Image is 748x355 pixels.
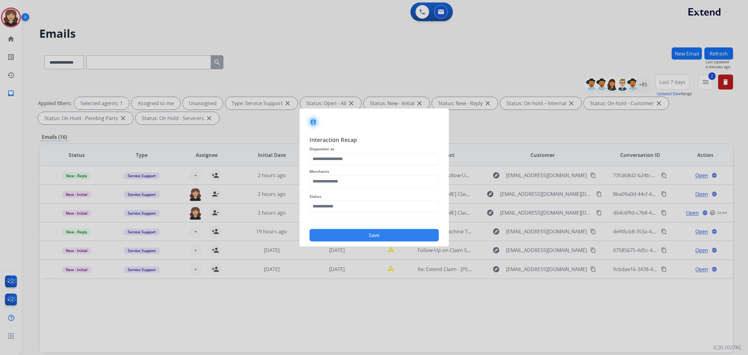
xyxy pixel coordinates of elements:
span: Interaction Recap [309,135,439,145]
img: contactIcon [306,114,321,129]
p: 0.20.1027RC [713,344,742,351]
span: Disposition as [309,145,439,153]
span: Status [309,193,439,200]
span: Merchants [309,168,439,175]
button: Save [309,229,439,241]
